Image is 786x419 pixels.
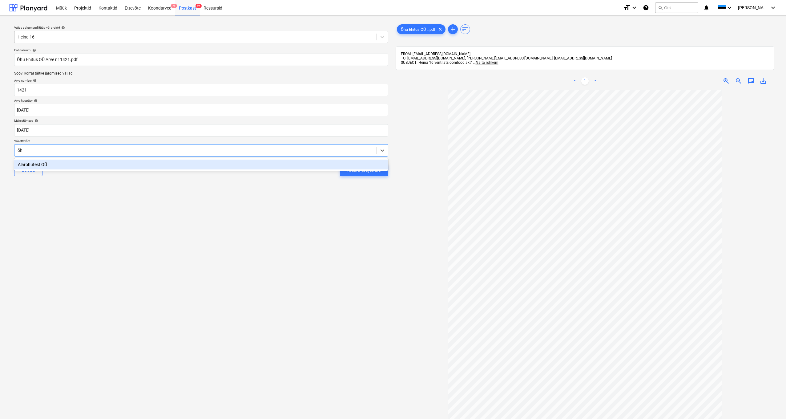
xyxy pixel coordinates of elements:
span: 9 [171,4,177,8]
div: Arve kuupäev [14,99,388,103]
i: notifications [703,4,709,11]
span: SUBJECT: Heina 16 ventilatsioonitööd akt1 [401,60,473,65]
span: zoom_in [723,77,730,85]
span: help [32,79,37,82]
i: Abikeskus [643,4,649,11]
a: Page 1 is your current page [581,77,589,85]
span: add [449,26,457,33]
span: help [60,26,65,30]
span: search [658,5,663,10]
p: Vali ettevõte [14,139,388,144]
input: Põhifaili nimi [14,54,388,66]
span: help [31,48,36,52]
span: chat [747,77,755,85]
i: keyboard_arrow_down [726,4,733,11]
span: TO: [EMAIL_ADDRESS][DOMAIN_NAME], [PERSON_NAME][EMAIL_ADDRESS][DOMAIN_NAME], [EMAIL_ADDRESS][DOMA... [401,56,612,60]
span: 9+ [195,4,202,8]
div: Maksetähtaeg [14,119,388,123]
span: FROM: [EMAIL_ADDRESS][DOMAIN_NAME] [401,52,470,56]
i: keyboard_arrow_down [631,4,638,11]
button: Otsi [655,2,698,13]
span: [PERSON_NAME] [738,5,769,10]
span: Näita rohkem [476,60,498,65]
i: format_size [623,4,631,11]
a: Previous page [571,77,579,85]
input: Arve number [14,84,388,96]
div: Õhu Ehitus OÜ ...pdf [397,24,445,34]
p: Soovi korral täitke järgmised väljad [14,71,388,76]
div: Arve number [14,79,388,83]
span: sort [462,26,469,33]
span: help [33,99,38,103]
a: Next page [591,77,599,85]
span: clear [437,26,444,33]
span: Õhu Ehitus OÜ ...pdf [397,27,439,32]
span: help [33,119,38,123]
div: Alarõhutest OÜ [14,160,388,169]
i: keyboard_arrow_down [769,4,777,11]
div: Põhifaili nimi [14,48,388,52]
span: zoom_out [735,77,742,85]
span: save_alt [760,77,767,85]
input: Tähtaega pole määratud [14,124,388,136]
span: ... [473,60,498,65]
div: Valige dokumendi tüüp või projekt [14,26,388,30]
input: Arve kuupäeva pole määratud. [14,104,388,116]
